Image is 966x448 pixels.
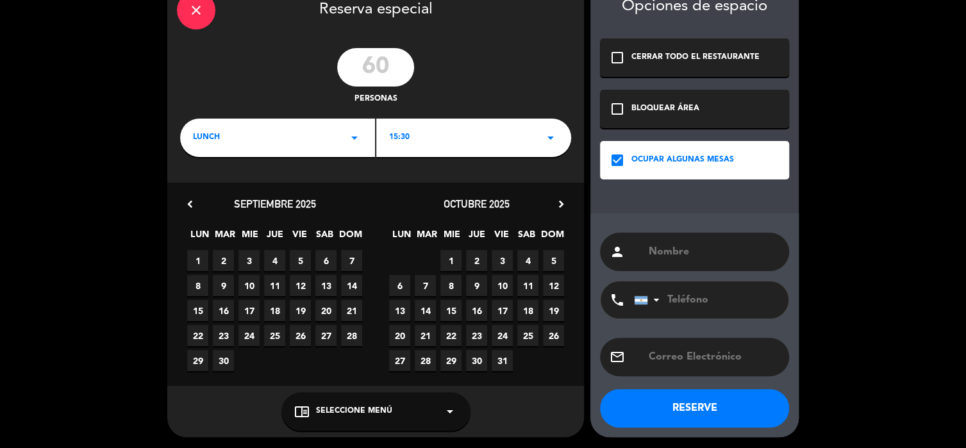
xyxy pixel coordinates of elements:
[466,325,487,346] span: 23
[315,275,337,296] span: 13
[441,227,462,248] span: MIE
[610,349,625,365] i: email
[466,300,487,321] span: 16
[264,325,285,346] span: 25
[541,227,562,248] span: DOM
[635,282,664,318] div: Argentina: +54
[491,227,512,248] span: VIE
[289,227,310,248] span: VIE
[314,227,335,248] span: SAB
[213,250,234,271] span: 2
[543,275,564,296] span: 12
[264,300,285,321] span: 18
[647,348,779,366] input: Correo Electrónico
[416,227,437,248] span: MAR
[341,300,362,321] span: 21
[517,325,538,346] span: 25
[610,153,625,168] i: check_box
[238,250,260,271] span: 3
[610,101,625,117] i: check_box_outline_blank
[492,275,513,296] span: 10
[341,275,362,296] span: 14
[315,325,337,346] span: 27
[610,292,625,308] i: phone
[440,275,462,296] span: 8
[234,197,316,210] span: septiembre 2025
[187,275,208,296] span: 8
[444,197,510,210] span: octubre 2025
[440,300,462,321] span: 15
[543,300,564,321] span: 19
[391,227,412,248] span: LUN
[238,300,260,321] span: 17
[189,227,210,248] span: LUN
[354,93,397,106] span: personas
[341,325,362,346] span: 28
[440,250,462,271] span: 1
[347,130,362,145] i: arrow_drop_down
[440,350,462,371] span: 29
[415,350,436,371] span: 28
[647,243,779,261] input: Nombre
[543,325,564,346] span: 26
[389,300,410,321] span: 13
[631,51,760,64] div: CERRAR TODO EL RESTAURANTE
[415,325,436,346] span: 21
[341,250,362,271] span: 7
[517,250,538,271] span: 4
[600,389,789,427] button: RESERVE
[389,131,410,144] span: 15:30
[187,250,208,271] span: 1
[264,250,285,271] span: 4
[294,404,310,419] i: chrome_reader_mode
[316,405,392,418] span: Seleccione Menú
[631,103,699,115] div: BLOQUEAR ÁREA
[492,350,513,371] span: 31
[187,325,208,346] span: 22
[214,227,235,248] span: MAR
[290,325,311,346] span: 26
[415,300,436,321] span: 14
[389,275,410,296] span: 6
[466,350,487,371] span: 30
[239,227,260,248] span: MIE
[193,131,220,144] span: LUNCH
[634,281,775,319] input: Teléfono
[517,300,538,321] span: 18
[339,227,360,248] span: DOM
[290,275,311,296] span: 12
[337,48,414,87] input: 0
[610,244,625,260] i: person
[238,325,260,346] span: 24
[442,404,458,419] i: arrow_drop_down
[187,300,208,321] span: 15
[213,300,234,321] span: 16
[187,350,208,371] span: 29
[290,250,311,271] span: 5
[264,275,285,296] span: 11
[264,227,285,248] span: JUE
[213,325,234,346] span: 23
[290,300,311,321] span: 19
[440,325,462,346] span: 22
[543,130,558,145] i: arrow_drop_down
[492,250,513,271] span: 3
[315,250,337,271] span: 6
[466,250,487,271] span: 2
[610,50,625,65] i: check_box_outline_blank
[183,197,197,211] i: chevron_left
[492,325,513,346] span: 24
[543,250,564,271] span: 5
[415,275,436,296] span: 7
[554,197,568,211] i: chevron_right
[188,3,204,18] i: close
[517,275,538,296] span: 11
[466,275,487,296] span: 9
[466,227,487,248] span: JUE
[389,325,410,346] span: 20
[238,275,260,296] span: 10
[315,300,337,321] span: 20
[631,154,734,167] div: OCUPAR ALGUNAS MESAS
[213,275,234,296] span: 9
[516,227,537,248] span: SAB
